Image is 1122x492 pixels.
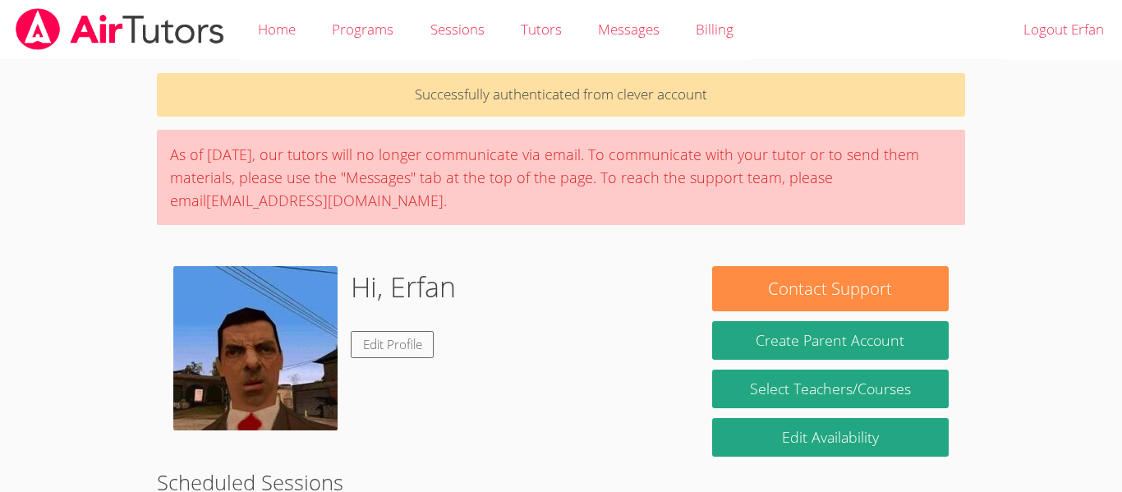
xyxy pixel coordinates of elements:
p: Successfully authenticated from clever account [157,73,965,117]
div: As of [DATE], our tutors will no longer communicate via email. To communicate with your tutor or ... [157,130,965,225]
span: Messages [598,20,660,39]
img: airtutors_banner-c4298cdbf04f3fff15de1276eac7730deb9818008684d7c2e4769d2f7ddbe033.png [14,8,226,50]
a: Select Teachers/Courses [712,370,949,408]
a: Edit Profile [351,331,435,358]
button: Contact Support [712,266,949,311]
h1: Hi, Erfan [351,266,456,308]
a: Edit Availability [712,418,949,457]
button: Create Parent Account [712,321,949,360]
img: a878fqlfd5021.jpg [173,266,338,430]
